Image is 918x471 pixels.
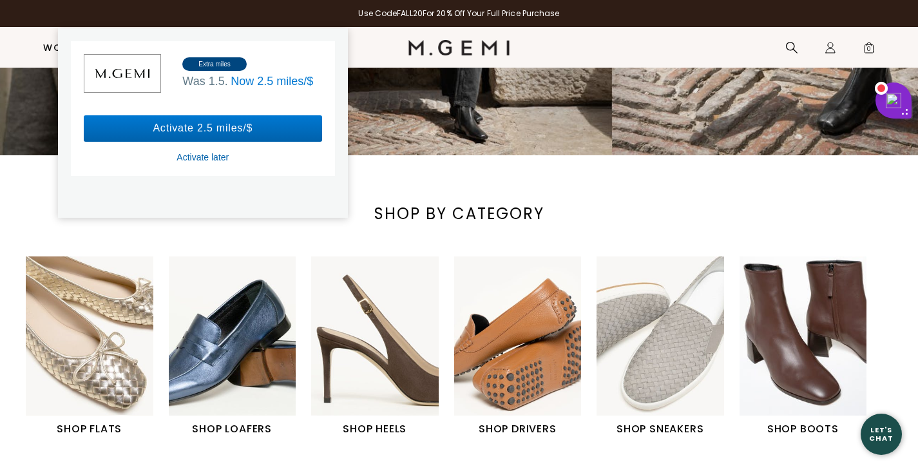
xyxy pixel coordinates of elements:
[169,256,312,437] div: 2 / 6
[454,421,582,437] h1: SHOP DRIVERS
[454,256,597,437] div: 4 / 6
[863,44,875,57] span: 0
[597,256,724,437] a: SHOP SNEAKERS
[597,256,740,437] div: 5 / 6
[397,8,423,19] strong: FALL20
[26,421,153,437] h1: SHOP FLATS
[740,256,867,437] a: SHOP BOOTS
[597,421,724,437] h1: SHOP SNEAKERS
[169,256,296,437] a: SHOP LOAFERS
[344,204,573,224] div: SHOP BY CATEGORY
[169,421,296,437] h1: SHOP LOAFERS
[311,421,439,437] h1: SHOP HEELS
[740,421,867,437] h1: SHOP BOOTS
[408,40,510,55] img: M.Gemi
[740,256,883,437] div: 6 / 6
[454,256,582,437] a: SHOP DRIVERS
[311,256,439,437] a: SHOP HEELS
[861,426,902,442] div: Let's Chat
[311,256,454,437] div: 3 / 6
[43,43,85,53] a: Women
[26,256,169,437] div: 1 / 6
[26,256,153,437] a: SHOP FLATS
